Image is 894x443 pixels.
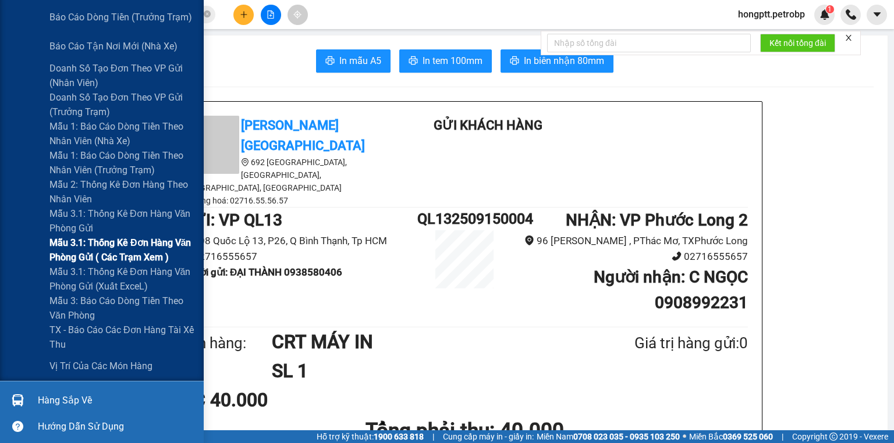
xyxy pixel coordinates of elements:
span: printer [325,56,335,67]
span: hongptt.petrobp [729,7,814,22]
div: 40.000 [89,75,185,91]
span: Mẫu 3.1: Thống kê đơn hàng văn phòng gửi [49,206,195,235]
span: Mẫu 3.1: Thống kê đơn hàng văn phòng gửi (Xuất ExceL) [49,265,195,294]
button: printerIn mẫu A5 [316,49,391,73]
span: Doanh số tạo đơn theo VP gửi (nhân viên) [49,61,195,90]
span: Hỗ trợ kỹ thuật: [317,430,424,443]
span: | [432,430,434,443]
div: Tên hàng: [181,331,272,355]
b: [PERSON_NAME][GEOGRAPHIC_DATA] [241,118,365,153]
div: Hàng sắp về [38,392,195,409]
b: NHẬN : VP Phước Long 2 [566,210,748,230]
div: [PERSON_NAME] [91,38,184,52]
b: Gửi khách hàng [434,118,542,133]
div: ĐẠI THÀNH [10,24,83,38]
span: CC : [89,78,105,90]
span: phone [672,251,682,261]
span: environment [524,235,534,245]
span: question-circle [12,421,23,432]
span: close-circle [204,9,211,20]
span: In biên nhận 80mm [524,53,604,68]
span: Báo cáo dòng tiền (trưởng trạm) [49,10,192,24]
b: Người nhận : C NGỌC 0908992231 [594,267,748,312]
span: Gửi: [10,11,28,23]
span: Miền Nam [537,430,680,443]
li: Hàng hoá: 02716.55.56.57 [181,194,391,207]
span: In mẫu A5 [339,53,381,68]
b: Người gửi : ĐẠI THÀNH 0938580406 [181,266,342,278]
span: Nhận: [91,11,119,23]
b: GỬI : VP QL13 [181,210,282,230]
strong: 0708 023 035 - 0935 103 250 [573,432,680,441]
span: plus [240,10,248,19]
div: CC 40.000 [181,385,368,415]
span: TX - Báo cáo các đơn hàng tài xế thu [49,323,195,352]
span: Mẫu 1: Báo cáo dòng tiền theo nhân viên (trưởng trạm) [49,148,195,177]
li: 208 Quốc Lộ 13, P26, Q Bình Thạnh, Tp HCM [181,233,417,249]
img: warehouse-icon [12,394,24,406]
span: Mẫu 3: Báo cáo dòng tiền theo văn phòng [49,294,195,323]
span: printer [510,56,519,67]
h1: SL 1 [272,356,578,385]
span: Mẫu 2: Thống kê đơn hàng theo nhân viên [49,177,195,206]
span: Báo cáo tận nơi mới (nhà xe) [49,39,178,53]
div: VP QL13 [10,10,83,24]
h1: CRT MÁY IN [272,327,578,356]
button: aim [288,5,308,25]
span: 1 [828,5,832,13]
h1: QL132509150004 [417,208,512,230]
span: copyright [829,433,838,441]
li: 02716555657 [512,249,748,265]
span: In tem 100mm [423,53,483,68]
button: file-add [261,5,281,25]
span: aim [293,10,301,19]
button: printerIn biên nhận 80mm [501,49,613,73]
span: Mẫu 1: Báo cáo dòng tiền theo nhân viên (nhà xe) [49,119,195,148]
span: ⚪️ [683,434,686,439]
li: 692 [GEOGRAPHIC_DATA], [GEOGRAPHIC_DATA], [GEOGRAPHIC_DATA], [GEOGRAPHIC_DATA] [181,156,391,194]
sup: 1 [826,5,834,13]
span: Doanh số tạo đơn theo VP gửi (trưởng trạm) [49,90,195,119]
span: environment [241,158,249,166]
div: Giá trị hàng gửi: 0 [578,331,748,355]
button: plus [233,5,254,25]
div: Hướng dẫn sử dụng [38,418,195,435]
span: file-add [267,10,275,19]
span: close-circle [204,10,211,17]
span: Vị trí của các món hàng [49,359,152,373]
span: caret-down [872,9,882,20]
span: Mẫu 3.1: Thống kê đơn hàng văn phòng gửi ( các trạm xem ) [49,235,195,265]
strong: 0369 525 060 [723,432,773,441]
li: 02716555657 [181,249,417,265]
button: Kết nối tổng đài [760,34,835,52]
span: | [782,430,783,443]
img: phone-icon [846,9,856,20]
img: icon-new-feature [819,9,830,20]
span: Kết nối tổng đài [769,37,826,49]
span: close [845,34,853,42]
button: caret-down [867,5,887,25]
span: printer [409,56,418,67]
span: Miền Bắc [689,430,773,443]
strong: 1900 633 818 [374,432,424,441]
div: VP Phước Long 2 [91,10,184,38]
li: 96 [PERSON_NAME] , PThác Mơ, TXPhước Long [512,233,748,249]
span: Cung cấp máy in - giấy in: [443,430,534,443]
button: printerIn tem 100mm [399,49,492,73]
input: Nhập số tổng đài [547,34,751,52]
